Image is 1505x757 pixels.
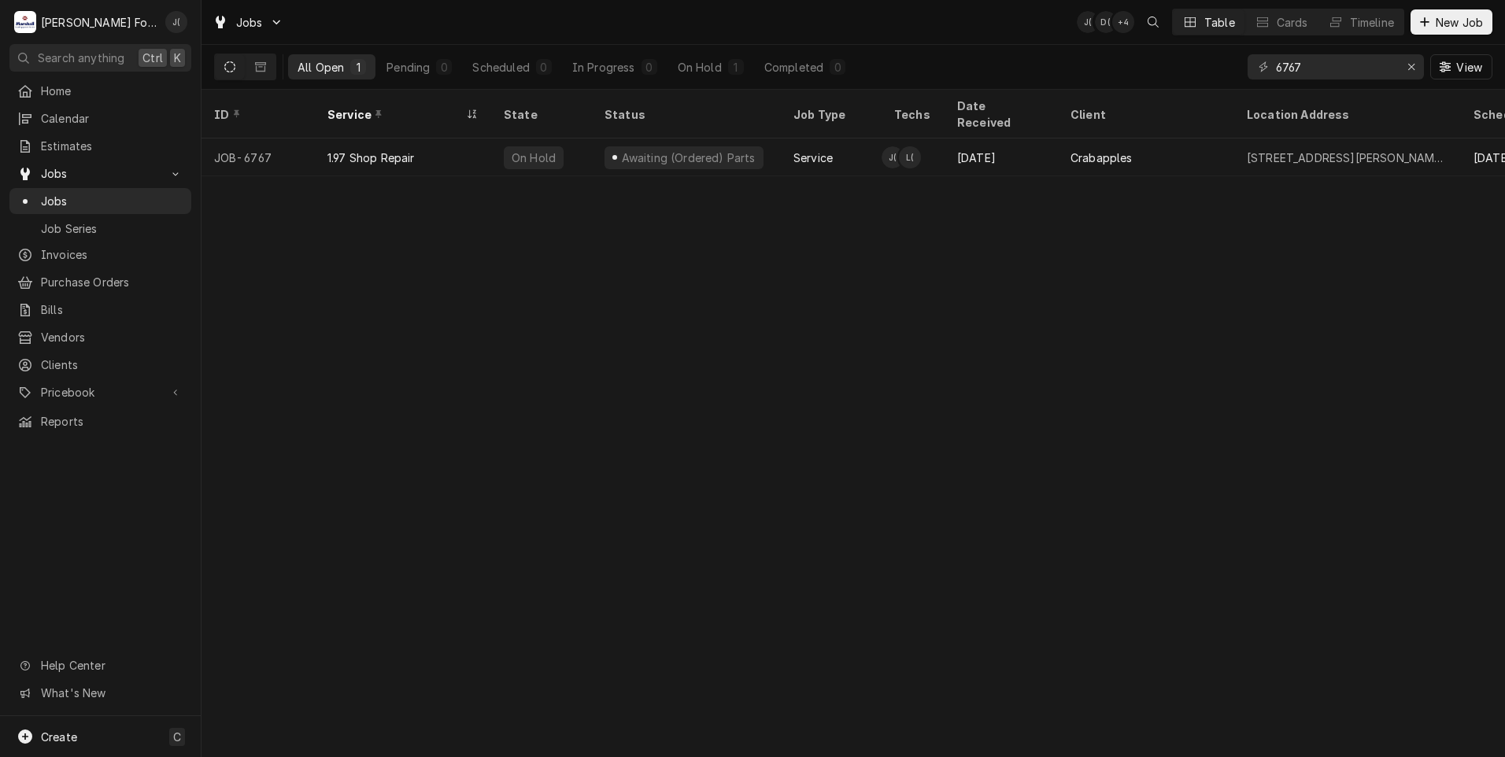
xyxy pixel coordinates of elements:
a: Estimates [9,133,191,159]
a: Home [9,78,191,104]
div: Jeff Debigare (109)'s Avatar [165,11,187,33]
div: J( [1077,11,1099,33]
span: Calendar [41,110,183,127]
span: Jobs [41,165,160,182]
span: Home [41,83,183,99]
div: [DATE] [945,138,1058,176]
div: Date Received [957,98,1042,131]
div: On Hold [510,150,557,166]
span: Invoices [41,246,183,263]
div: All Open [298,59,344,76]
a: Go to Help Center [9,652,191,678]
div: J( [882,146,904,168]
div: 1 [353,59,363,76]
a: Job Series [9,216,191,242]
div: JOB-6767 [202,138,315,176]
button: Search anythingCtrlK [9,44,191,72]
div: Crabapples [1071,150,1133,166]
div: Service [793,150,833,166]
a: Go to Pricebook [9,379,191,405]
div: D( [1095,11,1117,33]
a: Reports [9,408,191,434]
span: Search anything [38,50,124,66]
div: Cards [1277,14,1308,31]
div: Status [605,106,765,123]
div: + 4 [1112,11,1134,33]
div: 0 [439,59,449,76]
div: [PERSON_NAME] Food Equipment Service [41,14,157,31]
span: Help Center [41,657,182,674]
a: Go to Jobs [9,161,191,186]
div: ID [214,106,299,123]
div: Techs [894,106,932,123]
span: C [173,729,181,745]
div: Marshall Food Equipment Service's Avatar [14,11,36,33]
a: Jobs [9,188,191,214]
a: Go to What's New [9,680,191,706]
span: New Job [1433,14,1486,31]
div: In Progress [572,59,635,76]
div: M [14,11,36,33]
div: 0 [833,59,842,76]
div: Client [1071,106,1218,123]
span: Reports [41,413,183,430]
a: Calendar [9,105,191,131]
a: Bills [9,297,191,323]
a: Purchase Orders [9,269,191,295]
div: 1 [731,59,741,76]
a: Vendors [9,324,191,350]
a: Invoices [9,242,191,268]
span: Clients [41,356,183,373]
div: On Hold [678,59,722,76]
div: State [504,106,579,123]
span: View [1453,59,1485,76]
span: What's New [41,685,182,701]
span: Pricebook [41,384,160,401]
span: Create [41,730,77,744]
button: View [1430,54,1492,79]
a: Clients [9,352,191,378]
div: 1.97 Shop Repair [327,150,415,166]
div: 0 [645,59,654,76]
div: Timeline [1350,14,1394,31]
div: Scheduled [472,59,529,76]
div: Pending [386,59,430,76]
div: L( [899,146,921,168]
div: 0 [539,59,549,76]
span: Ctrl [142,50,163,66]
span: Vendors [41,329,183,345]
button: Open search [1141,9,1166,35]
div: [STREET_ADDRESS][PERSON_NAME][PERSON_NAME] [1247,150,1448,166]
div: Derek Testa (81)'s Avatar [1095,11,1117,33]
input: Keyword search [1276,54,1394,79]
div: Service [327,106,463,123]
div: Job Type [793,106,869,123]
div: Awaiting (Ordered) Parts [619,150,756,166]
span: Bills [41,301,183,318]
span: Estimates [41,138,183,154]
button: New Job [1411,9,1492,35]
div: Jose DeMelo (37)'s Avatar [882,146,904,168]
button: Erase input [1399,54,1424,79]
div: Location Address [1247,106,1445,123]
span: Jobs [41,193,183,209]
span: Purchase Orders [41,274,183,290]
a: Go to Jobs [206,9,290,35]
div: Completed [764,59,823,76]
div: Luis (54)'s Avatar [899,146,921,168]
span: Job Series [41,220,183,237]
span: Jobs [236,14,263,31]
div: Jeff Debigare (109)'s Avatar [1077,11,1099,33]
div: Table [1204,14,1235,31]
span: K [174,50,181,66]
div: J( [165,11,187,33]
